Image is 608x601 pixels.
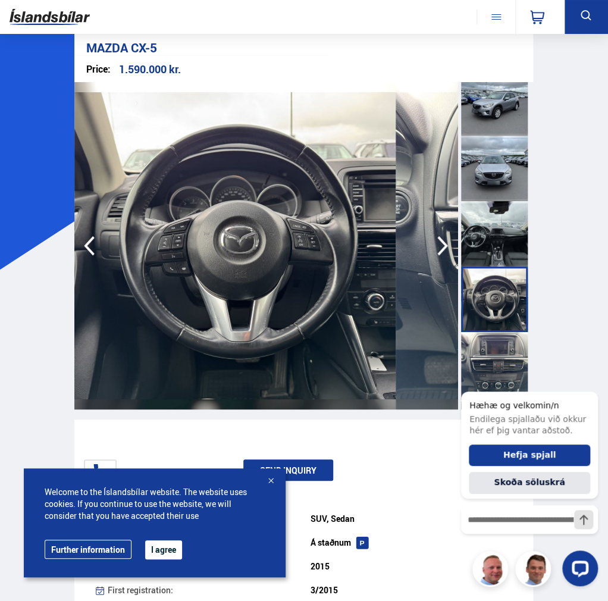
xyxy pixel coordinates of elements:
div: First registration: [108,586,311,595]
div: SUV, Sedan [310,514,513,524]
div: Price: [86,64,111,74]
div: Á staðnum [310,538,513,547]
div: 1.590.000 kr. [119,64,181,75]
span: Welcome to the Íslandsbílar website. The website uses cookies. If you continue to use the website... [45,486,265,522]
img: G0Ugv5HjCgRt.svg [10,4,90,30]
button: Send inquiry [243,459,333,481]
img: 3451794.jpeg [74,82,396,409]
div: 2015 [310,562,513,571]
button: I agree [145,540,182,559]
a: Further information [45,540,131,559]
div: 3/2015 [310,586,513,595]
span: CX-5 [131,39,157,56]
iframe: LiveChat chat widget [452,370,603,596]
span: Mazda [86,39,128,56]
